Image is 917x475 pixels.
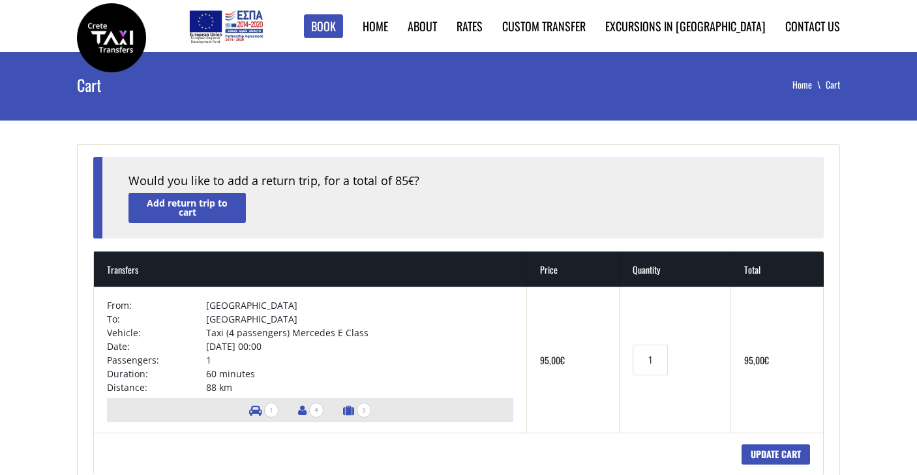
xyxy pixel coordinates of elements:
[560,353,565,367] span: €
[785,18,840,35] a: Contact us
[337,398,378,422] li: Number of luggage items
[540,353,565,367] bdi: 95,00
[309,403,323,418] span: 4
[206,326,514,339] td: Taxi (4 passengers) Mercedes E Class
[527,252,620,287] th: Price
[128,193,246,222] a: Add return trip to cart
[77,3,146,72] img: Crete Taxi Transfers | Crete Taxi Transfers Cart | Crete Taxi Transfers
[94,252,527,287] th: Transfers
[128,173,798,190] div: Would you like to add a return trip, for a total of 85 ?
[107,326,206,339] td: Vehicle:
[206,339,514,353] td: [DATE] 00:00
[731,252,824,287] th: Total
[620,252,731,287] th: Quantity
[206,353,514,367] td: 1
[206,381,514,394] td: 88 km
[633,345,668,375] input: Transfers quantity
[243,398,285,422] li: Number of vehicles
[605,18,766,35] a: Excursions in [GEOGRAPHIC_DATA]
[107,381,206,394] td: Distance:
[206,367,514,381] td: 60 minutes
[107,339,206,353] td: Date:
[792,78,826,91] a: Home
[77,52,334,117] h1: Cart
[107,353,206,367] td: Passengers:
[292,398,330,422] li: Number of passengers
[764,353,769,367] span: €
[357,403,371,418] span: 3
[502,18,586,35] a: Custom Transfer
[304,14,343,38] a: Book
[264,403,278,418] span: 1
[744,353,769,367] bdi: 95,00
[206,312,514,326] td: [GEOGRAPHIC_DATA]
[826,78,840,91] li: Cart
[742,444,810,465] input: Update cart
[408,174,414,188] span: €
[408,18,437,35] a: About
[107,312,206,326] td: To:
[107,367,206,381] td: Duration:
[206,298,514,312] td: [GEOGRAPHIC_DATA]
[107,298,206,312] td: From:
[363,18,388,35] a: Home
[187,7,265,46] img: e-bannersEUERDF180X90.jpg
[457,18,483,35] a: Rates
[77,29,146,43] a: Crete Taxi Transfers | Crete Taxi Transfers Cart | Crete Taxi Transfers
